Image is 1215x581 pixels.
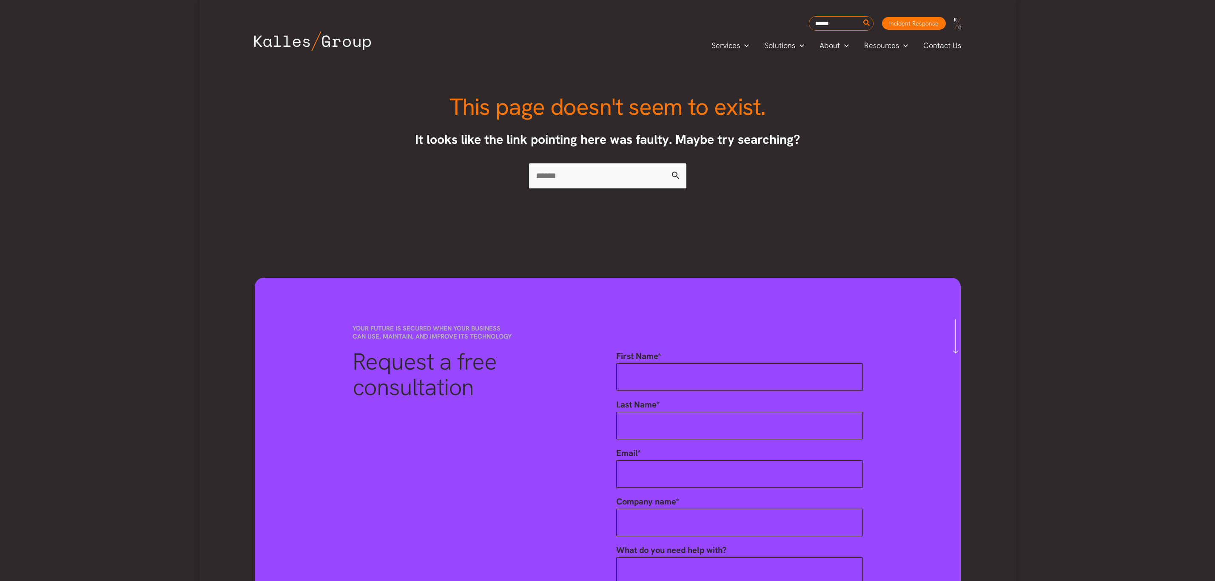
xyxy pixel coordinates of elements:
[704,39,757,52] a: ServicesMenu Toggle
[704,38,969,52] nav: Primary Site Navigation
[711,39,740,52] span: Services
[616,399,656,410] span: Last Name
[819,39,840,52] span: About
[199,94,1016,120] h1: This page doesn't seem to exist.
[864,39,899,52] span: Resources
[740,39,749,52] span: Menu Toggle
[882,17,946,30] a: Incident Response
[757,39,812,52] a: SolutionsMenu Toggle
[353,346,497,402] span: Request a free consultation
[862,17,872,30] button: Search
[795,39,804,52] span: Menu Toggle
[899,39,908,52] span: Menu Toggle
[353,324,512,341] span: Your future is secured when your business can use, maintain, and improve its technology
[616,496,676,507] span: Company name
[764,39,795,52] span: Solutions
[616,447,637,459] span: Email
[616,350,658,362] span: First Name
[199,132,1016,146] div: It looks like the link pointing here was faulty. Maybe try searching?
[254,31,371,51] img: Kalles Group
[812,39,856,52] a: AboutMenu Toggle
[840,39,849,52] span: Menu Toggle
[616,544,726,555] span: What do you need help with?
[856,39,916,52] a: ResourcesMenu Toggle
[529,163,686,188] input: Search Submit
[923,39,961,52] span: Contact Us
[916,39,970,52] a: Contact Us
